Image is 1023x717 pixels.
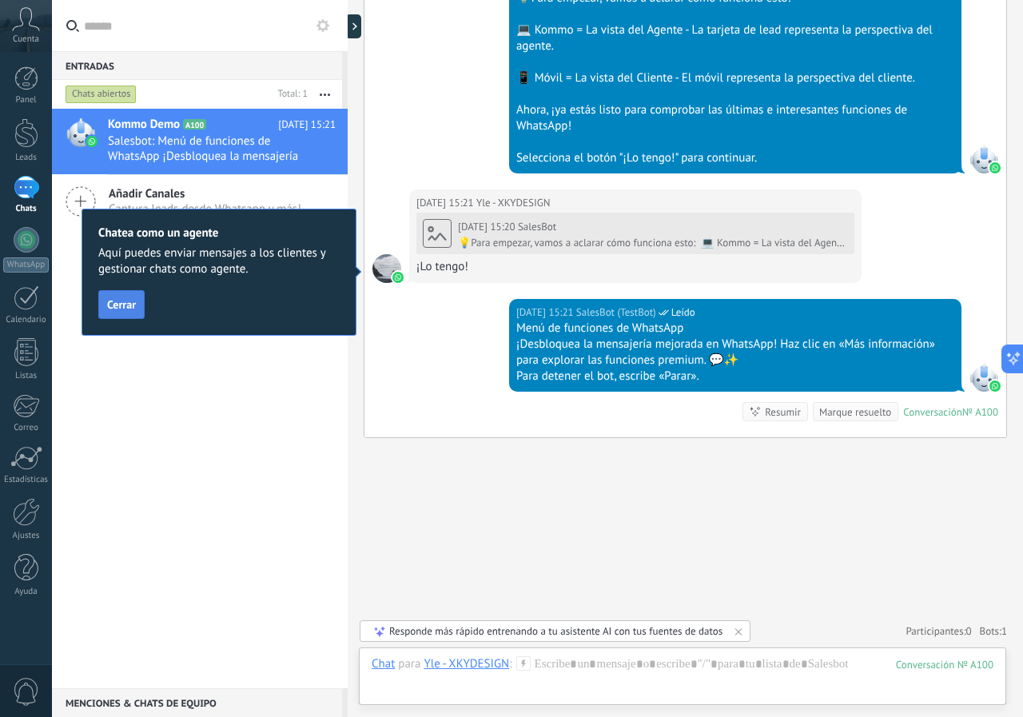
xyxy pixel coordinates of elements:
[969,145,998,173] span: SalesBot
[3,587,50,597] div: Ayuda
[372,254,401,283] span: Yle - XKYDESIGN
[98,225,340,241] h2: Chatea como un agente
[345,14,361,38] div: Mostrar
[980,624,1007,638] span: Bots:
[424,656,509,671] div: Yle - XKYDESIGN
[13,34,39,45] span: Cuenta
[516,22,954,54] div: 💻 Kommo = La vista del Agente - La tarjeta de lead representa la perspectiva del agente.
[108,117,180,133] span: Kommo Demo
[66,85,137,104] div: Chats abiertos
[671,305,695,321] span: Leído
[109,186,301,201] span: Añadir Canales
[989,380,1001,392] img: waba.svg
[308,80,342,109] button: Más
[516,150,954,166] div: Selecciona el botón "¡Lo tengo!" para continuar.
[3,371,50,381] div: Listas
[518,220,556,233] span: SalesBot
[476,195,551,211] span: Yle - XKYDESIGN
[52,51,342,80] div: Entradas
[516,337,954,368] div: ¡Desbloquea la mensajería mejorada en WhatsApp! Haz clic en «Más información» para explorar las f...
[3,315,50,325] div: Calendario
[398,656,420,672] span: para
[989,162,1001,173] img: waba.svg
[458,237,848,249] div: 💡Para empezar, vamos a aclarar cómo funciona esto: 💻 Kommo = La vista del Agente - La tarjeta de ...
[392,272,404,283] img: waba.svg
[509,656,511,672] span: :
[966,624,972,638] span: 0
[576,305,656,321] span: SalesBot (TestBot)
[416,195,476,211] div: [DATE] 15:21
[819,404,891,420] div: Marque resuelto
[516,305,576,321] div: [DATE] 15:21
[98,245,340,277] span: Aquí puedes enviar mensajes a los clientes y gestionar chats como agente.
[108,133,305,164] span: Salesbot: Menú de funciones de WhatsApp ¡Desbloquea la mensajería mejorada en WhatsApp! Haz clic ...
[107,299,136,310] span: Cerrar
[3,153,50,163] div: Leads
[3,423,50,433] div: Correo
[389,624,722,638] div: Responde más rápido entrenando a tu asistente AI con tus fuentes de datos
[458,221,518,233] div: [DATE] 15:20
[183,119,206,129] span: A100
[98,290,145,319] button: Cerrar
[516,321,954,337] div: Menú de funciones de WhatsApp
[1001,624,1007,638] span: 1
[3,257,49,273] div: WhatsApp
[962,405,998,419] div: № A100
[906,624,971,638] a: Participantes:0
[52,109,348,174] a: Kommo Demo A100 [DATE] 15:21 Salesbot: Menú de funciones de WhatsApp ¡Desbloquea la mensajería me...
[896,658,993,671] div: 100
[416,259,854,275] div: ¡Lo tengo!
[3,95,50,106] div: Panel
[3,204,50,214] div: Chats
[903,405,962,419] div: Conversación
[272,86,308,102] div: Total: 1
[765,404,801,420] div: Resumir
[516,102,954,134] div: Ahora, ¡ya estás listo para comprobar las últimas e interesantes funciones de WhatsApp!
[52,688,342,717] div: Menciones & Chats de equipo
[3,475,50,485] div: Estadísticas
[516,368,954,384] div: Para detener el bot, escribe «Parar».
[109,201,301,217] span: Captura leads desde Whatsapp y más!
[3,531,50,541] div: Ajustes
[969,363,998,392] span: SalesBot
[516,70,954,86] div: 📱 Móvil = La vista del Cliente - El móvil representa la perspectiva del cliente.
[86,136,98,147] img: waba.svg
[278,117,336,133] span: [DATE] 15:21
